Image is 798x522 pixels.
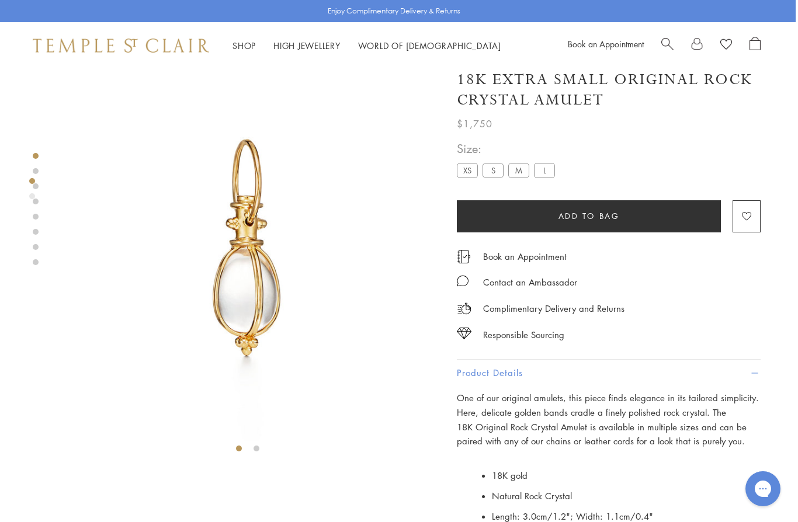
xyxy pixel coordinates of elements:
span: $1,750 [457,116,492,131]
p: One of our original amulets, this piece finds elegance in its tailored simplicity. Here, delicate... [457,391,761,448]
a: Book an Appointment [483,250,567,263]
div: Contact an Ambassador [483,275,577,290]
button: Product Details [457,360,761,386]
label: S [483,163,504,178]
label: M [508,163,529,178]
nav: Main navigation [233,39,501,53]
p: Enjoy Complimentary Delivery & Returns [328,5,460,17]
label: L [534,163,555,178]
a: Book an Appointment [568,38,644,50]
div: Product gallery navigation [29,175,35,208]
img: Temple St. Clair [33,39,209,53]
a: High JewelleryHigh Jewellery [273,40,341,51]
img: icon_delivery.svg [457,301,471,316]
a: ShopShop [233,40,256,51]
span: Add to bag [558,210,620,222]
img: P55800-E9 [56,58,439,441]
a: Open Shopping Bag [750,37,761,54]
span: Size: [457,139,560,158]
a: World of [DEMOGRAPHIC_DATA]World of [DEMOGRAPHIC_DATA] [358,40,501,51]
a: Search [661,37,674,54]
li: 18K gold [492,465,761,486]
h1: 18K Extra Small Original Rock Crystal Amulet [457,69,761,110]
p: Complimentary Delivery and Returns [483,301,624,316]
iframe: Gorgias live chat messenger [740,467,786,510]
img: MessageIcon-01_2.svg [457,275,469,287]
label: XS [457,163,478,178]
div: Responsible Sourcing [483,328,564,342]
img: icon_sourcing.svg [457,328,471,339]
li: Natural Rock Crystal [492,486,761,506]
button: Add to bag [457,200,721,232]
img: icon_appointment.svg [457,250,471,263]
a: View Wishlist [720,37,732,54]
